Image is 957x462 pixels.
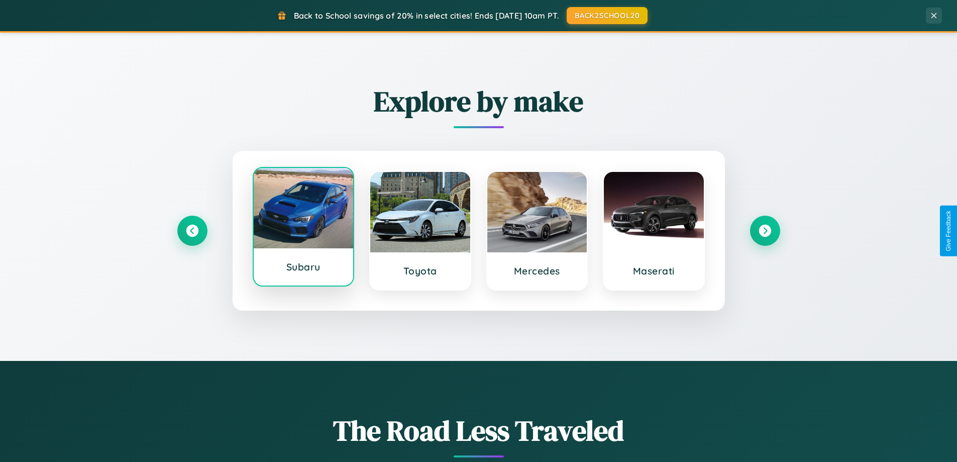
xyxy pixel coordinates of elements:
h2: Explore by make [177,82,780,121]
h3: Mercedes [497,265,577,277]
button: BACK2SCHOOL20 [567,7,648,24]
h3: Toyota [380,265,460,277]
h3: Maserati [614,265,694,277]
div: Give Feedback [945,211,952,251]
h3: Subaru [264,261,344,273]
h1: The Road Less Traveled [177,411,780,450]
span: Back to School savings of 20% in select cities! Ends [DATE] 10am PT. [294,11,559,21]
